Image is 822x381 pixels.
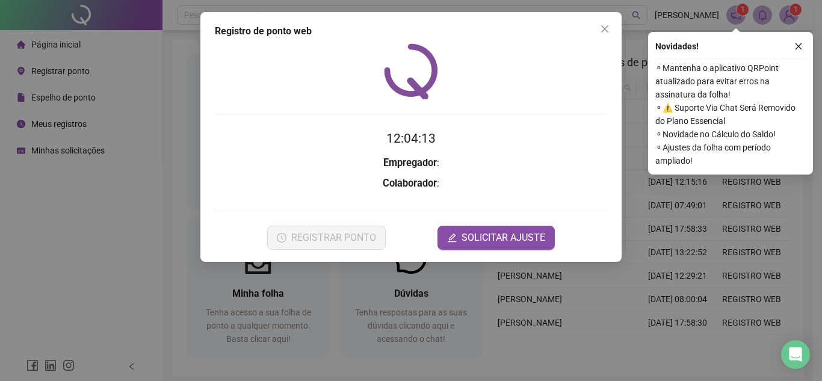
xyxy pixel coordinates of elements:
span: ⚬ Novidade no Cálculo do Saldo! [655,128,806,141]
span: close [600,24,610,34]
div: Registro de ponto web [215,24,607,39]
button: editSOLICITAR AJUSTE [437,226,555,250]
span: edit [447,233,457,243]
span: Novidades ! [655,40,699,53]
span: ⚬ Mantenha o aplicativo QRPoint atualizado para evitar erros na assinatura da folha! [655,61,806,101]
span: ⚬ ⚠️ Suporte Via Chat Será Removido do Plano Essencial [655,101,806,128]
button: REGISTRAR PONTO [267,226,386,250]
h3: : [215,155,607,171]
span: close [794,42,803,51]
button: Close [595,19,614,39]
h3: : [215,176,607,191]
strong: Empregador [383,157,437,169]
img: QRPoint [384,43,438,99]
div: Open Intercom Messenger [781,340,810,369]
span: ⚬ Ajustes da folha com período ampliado! [655,141,806,167]
strong: Colaborador [383,178,437,189]
span: SOLICITAR AJUSTE [462,231,545,245]
time: 12:04:13 [386,131,436,146]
